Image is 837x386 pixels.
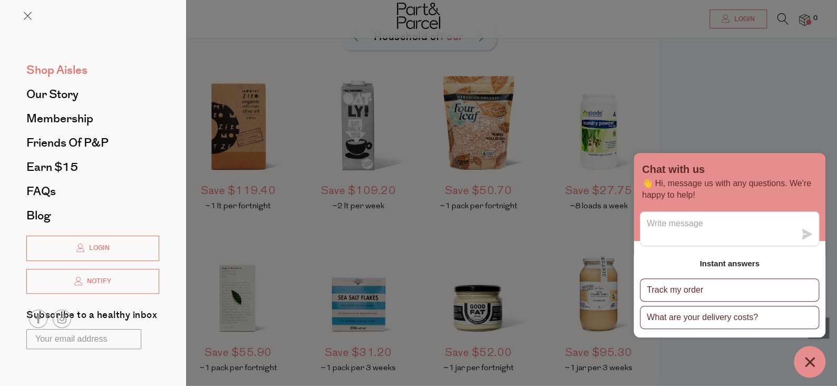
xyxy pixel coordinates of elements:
[26,62,87,79] span: Shop Aisles
[26,113,159,124] a: Membership
[630,153,829,378] inbox-online-store-chat: Shopify online store chat
[26,137,159,149] a: Friends of P&P
[26,236,159,261] a: Login
[26,110,93,127] span: Membership
[26,134,109,151] span: Friends of P&P
[84,277,111,286] span: Notify
[26,64,159,76] a: Shop Aisles
[26,161,159,173] a: Earn $15
[26,269,159,294] a: Notify
[26,207,51,224] span: Blog
[26,186,159,197] a: FAQs
[86,244,110,253] span: Login
[26,89,159,100] a: Our Story
[26,86,79,103] span: Our Story
[26,183,56,200] span: FAQs
[26,159,78,176] span: Earn $15
[26,329,141,349] input: Your email address
[26,210,159,221] a: Blog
